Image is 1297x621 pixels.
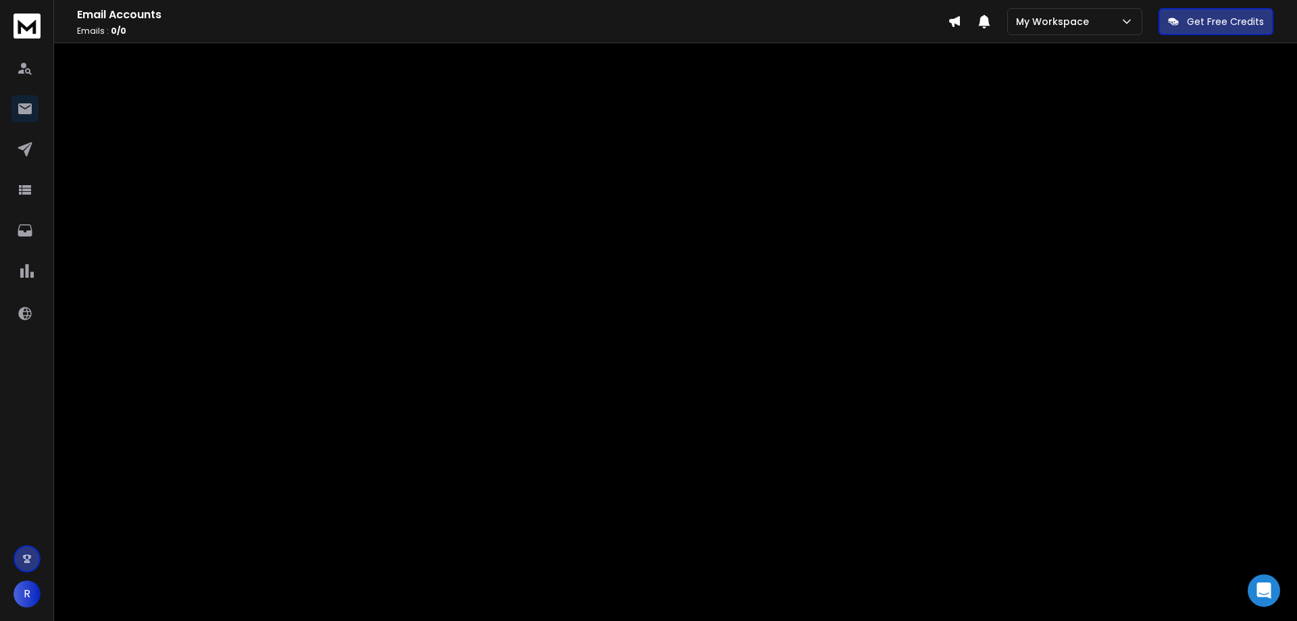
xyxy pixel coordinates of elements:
p: My Workspace [1016,15,1094,28]
span: 0 / 0 [111,25,126,36]
p: Emails : [77,26,948,36]
div: Open Intercom Messenger [1248,574,1280,607]
button: R [14,580,41,607]
button: Get Free Credits [1159,8,1273,35]
img: logo [14,14,41,39]
h1: Email Accounts [77,7,948,23]
p: Get Free Credits [1187,15,1264,28]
